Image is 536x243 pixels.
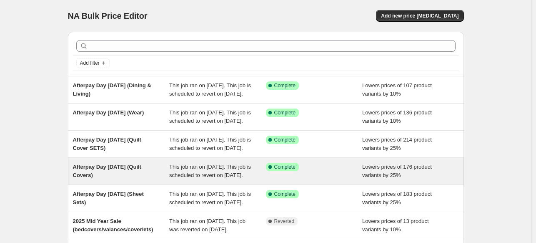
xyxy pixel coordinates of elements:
span: This job ran on [DATE]. This job is scheduled to revert on [DATE]. [169,164,251,178]
span: Afterpay Day [DATE] (Quilt Cover SETS) [73,137,141,151]
span: Complete [274,191,296,197]
span: NA Bulk Price Editor [68,11,148,20]
span: This job ran on [DATE]. This job is scheduled to revert on [DATE]. [169,109,251,124]
span: Complete [274,82,296,89]
button: Add filter [76,58,110,68]
span: This job ran on [DATE]. This job was reverted on [DATE]. [169,218,245,233]
span: This job ran on [DATE]. This job is scheduled to revert on [DATE]. [169,191,251,205]
span: Add new price [MEDICAL_DATA] [381,13,458,19]
span: Complete [274,137,296,143]
span: Lowers prices of 107 product variants by 10% [362,82,432,97]
span: Complete [274,109,296,116]
span: 2025 Mid Year Sale (bedcovers/valances/coverlets) [73,218,153,233]
span: Afterpay Day [DATE] (Wear) [73,109,144,116]
span: Lowers prices of 176 product variants by 25% [362,164,432,178]
span: Add filter [80,60,100,66]
span: Complete [274,164,296,170]
span: Lowers prices of 13 product variants by 10% [362,218,429,233]
span: This job ran on [DATE]. This job is scheduled to revert on [DATE]. [169,137,251,151]
span: Lowers prices of 214 product variants by 25% [362,137,432,151]
span: Afterpay Day [DATE] (Sheet Sets) [73,191,144,205]
span: Lowers prices of 183 product variants by 25% [362,191,432,205]
span: This job ran on [DATE]. This job is scheduled to revert on [DATE]. [169,82,251,97]
span: Afterpay Day [DATE] (Dining & Living) [73,82,151,97]
button: Add new price [MEDICAL_DATA] [376,10,463,22]
span: Lowers prices of 136 product variants by 10% [362,109,432,124]
span: Reverted [274,218,295,225]
span: Afterpay Day [DATE] (Quilt Covers) [73,164,141,178]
